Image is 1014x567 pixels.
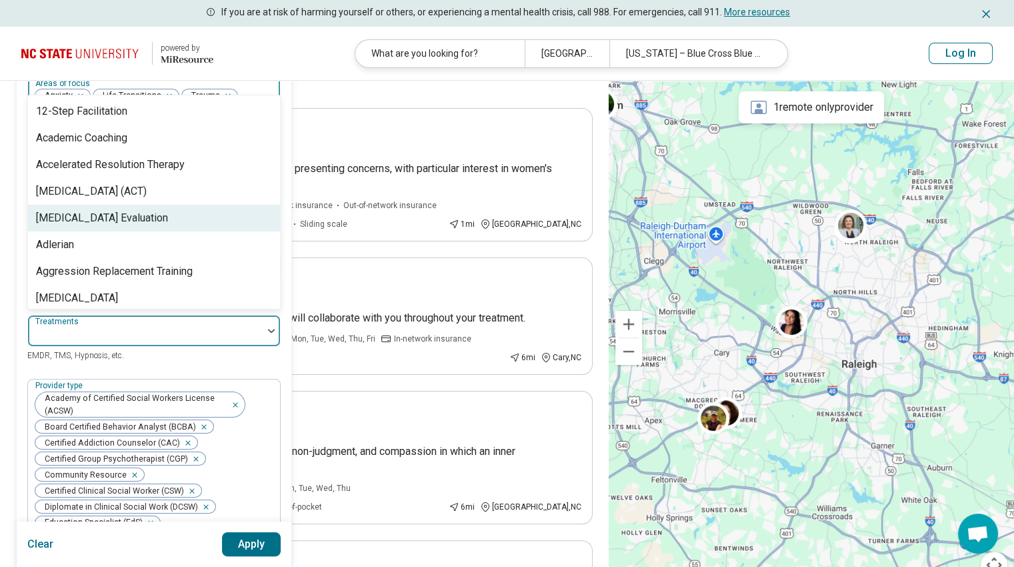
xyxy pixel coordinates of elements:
[35,452,192,465] span: Certified Group Psychotherapist (CGP)
[35,468,131,481] span: Community Resource
[21,37,213,69] a: North Carolina State University powered by
[35,516,147,529] span: Education Specialist (EdS)
[343,199,437,211] span: Out-of-network insurance
[67,444,581,476] p: My goal is to provide a space of deep listening, non-judgment, and compassion in which an inner t...
[161,42,213,54] div: powered by
[36,130,127,146] div: Academic Coaching
[525,40,609,67] div: [GEOGRAPHIC_DATA], [GEOGRAPHIC_DATA]
[509,352,535,364] div: 6 mi
[541,352,581,364] div: Cary , NC
[615,311,642,338] button: Zoom in
[929,43,993,64] button: Log In
[979,5,993,21] button: Dismiss
[36,263,193,279] div: Aggression Replacement Training
[35,79,93,88] label: Areas of focus
[273,501,322,513] span: Out-of-pocket
[35,436,184,449] span: Certified Addiction Counselor (CAC)
[35,318,81,327] label: Treatments
[255,199,333,211] span: In-network insurance
[35,382,85,391] label: Provider type
[36,237,74,253] div: Adlerian
[35,392,232,417] span: Academy of Certified Social Workers License (ACSW)
[67,310,581,326] p: We are a practice of approachable experts who will collaborate with you throughout your treatment.
[221,5,790,19] p: If you are at risk of harming yourself or others, or experiencing a mental health crisis, call 98...
[35,89,77,102] span: Anxiety
[36,290,118,306] div: [MEDICAL_DATA]
[609,40,779,67] div: [US_STATE] – Blue Cross Blue Shield
[222,532,281,556] button: Apply
[394,333,471,345] span: In-network insurance
[255,482,351,494] span: Works Mon, Tue, Wed, Thu
[67,161,581,193] p: I use an integrative approach to treat a variety of presenting concerns, with particular interest...
[449,218,475,230] div: 1 mi
[480,218,581,230] div: [GEOGRAPHIC_DATA] , NC
[21,37,144,69] img: North Carolina State University
[615,338,642,365] button: Zoom out
[36,103,127,119] div: 12-Step Facilitation
[35,500,202,513] span: Diplomate in Clinical Social Work (DCSW)
[958,514,998,554] div: Open chat
[36,210,168,226] div: [MEDICAL_DATA] Evaluation
[739,91,884,123] div: 1 remote only provider
[36,183,147,199] div: [MEDICAL_DATA] (ACT)
[724,7,790,17] a: More resources
[36,157,185,173] div: Accelerated Resolution Therapy
[27,351,124,360] span: EMDR, TMS, Hypnosis, etc.
[355,40,525,67] div: What are you looking for?
[93,89,165,102] span: Life Transitions
[480,501,581,513] div: [GEOGRAPHIC_DATA] , NC
[300,218,347,230] span: Sliding scale
[27,532,54,556] button: Clear
[35,484,188,497] span: Certified Clinical Social Worker (CSW)
[267,333,375,345] span: Works Mon, Tue, Wed, Thu, Fri
[182,89,224,102] span: Trauma
[449,501,475,513] div: 6 mi
[35,420,200,433] span: Board Certified Behavior Analyst (BCBA)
